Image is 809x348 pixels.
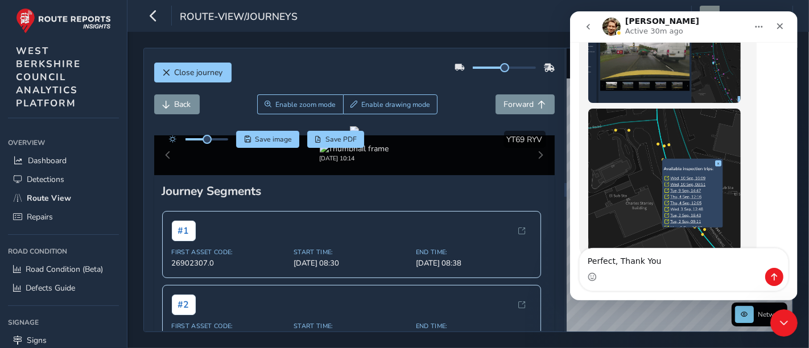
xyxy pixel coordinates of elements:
[700,6,785,26] button: [PERSON_NAME]
[27,212,53,222] span: Repairs
[257,94,343,114] button: Zoom
[8,170,119,189] a: Detections
[758,310,784,319] span: Network
[16,8,111,34] img: rr logo
[700,6,720,26] img: diamond-layout
[172,221,196,241] span: # 1
[416,248,531,256] span: End Time:
[8,260,119,279] a: Road Condition (Beta)
[172,295,196,315] span: # 2
[325,135,357,144] span: Save PDF
[570,11,798,300] iframe: Intercom live chat
[8,314,119,331] div: Signage
[361,100,430,109] span: Enable drawing mode
[8,151,119,170] a: Dashboard
[236,131,299,148] button: Save
[10,237,218,256] textarea: Message…
[275,100,336,109] span: Enable zoom mode
[175,67,223,78] span: Close journey
[8,279,119,297] a: Defects Guide
[27,335,47,346] span: Signs
[320,154,389,163] div: [DATE] 10:14
[294,258,409,268] span: [DATE] 08:30
[172,258,287,268] span: 26902307.0
[255,135,292,144] span: Save image
[416,322,531,330] span: End Time:
[195,256,213,275] button: Send a message…
[28,155,67,166] span: Dashboard
[162,183,547,199] div: Journey Segments
[18,261,27,270] button: Emoji picker
[8,189,119,208] a: Route View
[496,94,555,114] button: Forward
[154,63,232,82] button: Close journey
[26,283,75,293] span: Defects Guide
[294,322,409,330] span: Start Time:
[507,134,543,145] span: YT69 RYV
[724,6,781,26] span: [PERSON_NAME]
[504,99,534,110] span: Forward
[8,134,119,151] div: Overview
[172,248,287,256] span: First Asset Code:
[770,309,798,337] iframe: Intercom live chat
[27,193,71,204] span: Route View
[26,264,103,275] span: Road Condition (Beta)
[16,44,81,110] span: WEST BERKSHIRE COUNCIL ANALYTICS PLATFORM
[320,143,389,154] img: Thumbnail frame
[8,243,119,260] div: Road Condition
[172,322,287,330] span: First Asset Code:
[27,174,64,185] span: Detections
[180,10,298,26] span: route-view/journeys
[416,258,531,268] span: [DATE] 08:38
[8,208,119,226] a: Repairs
[307,131,365,148] button: PDF
[175,99,191,110] span: Back
[154,94,200,114] button: Back
[343,94,438,114] button: Draw
[294,248,409,256] span: Start Time:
